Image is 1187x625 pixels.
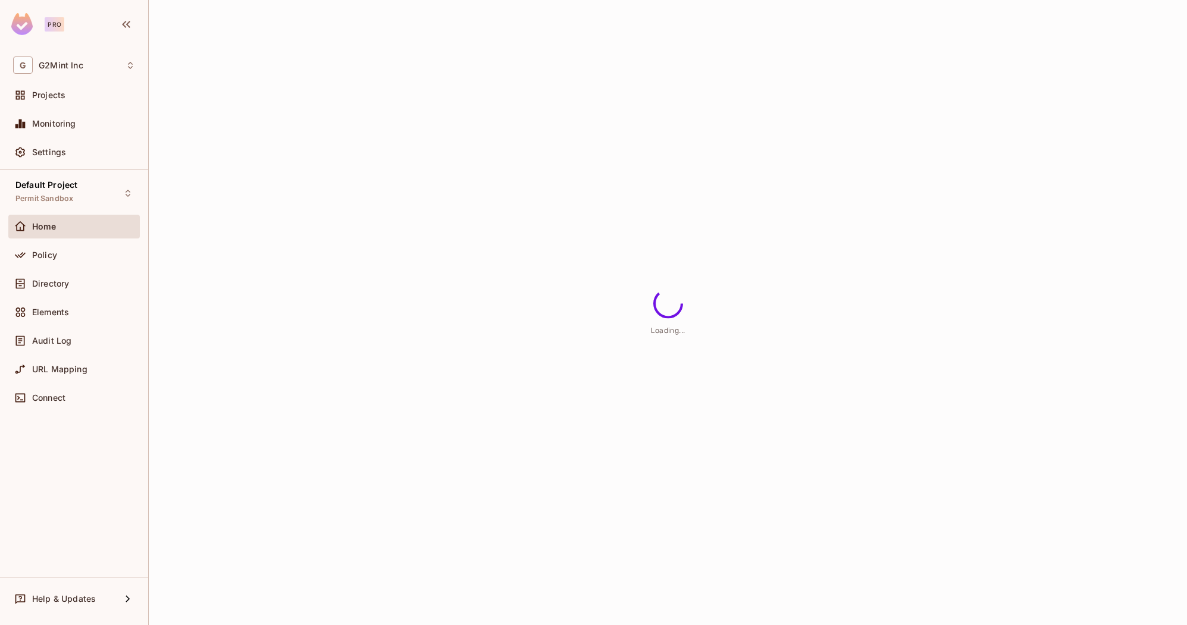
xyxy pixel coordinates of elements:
span: Home [32,222,57,231]
span: URL Mapping [32,365,87,374]
span: Default Project [15,180,77,190]
span: G [13,56,33,74]
span: Policy [32,250,57,260]
span: Audit Log [32,336,71,346]
span: Monitoring [32,119,76,128]
span: Loading... [651,325,685,334]
span: Connect [32,393,65,403]
span: Permit Sandbox [15,194,73,203]
img: SReyMgAAAABJRU5ErkJggg== [11,13,33,35]
span: Elements [32,307,69,317]
span: Workspace: G2Mint Inc [39,61,83,70]
span: Projects [32,90,65,100]
span: Directory [32,279,69,288]
span: Help & Updates [32,594,96,604]
span: Settings [32,147,66,157]
div: Pro [45,17,64,32]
